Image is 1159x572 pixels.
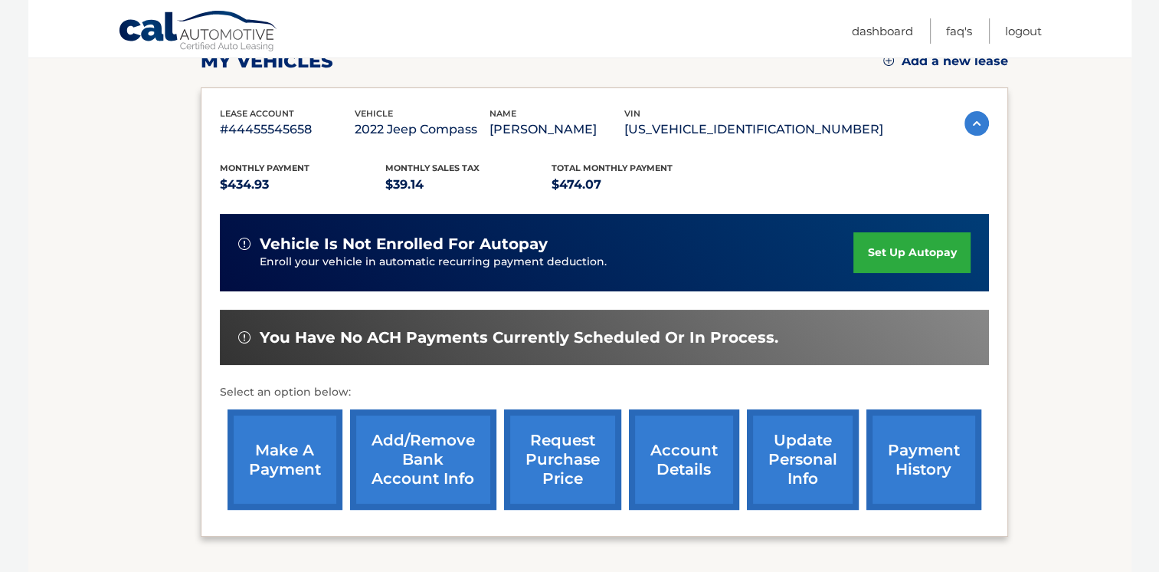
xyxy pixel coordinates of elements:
a: request purchase price [504,409,621,510]
img: add.svg [883,55,894,66]
a: Add/Remove bank account info [350,409,496,510]
a: Add a new lease [883,54,1008,69]
span: lease account [220,108,294,119]
a: Cal Automotive [118,10,279,54]
span: vehicle is not enrolled for autopay [260,235,548,254]
p: $474.07 [552,174,718,196]
a: account details [629,409,739,510]
a: set up autopay [853,232,970,273]
a: Dashboard [852,18,913,44]
img: alert-white.svg [238,238,250,250]
span: name [489,108,516,119]
span: vehicle [355,108,393,119]
p: $434.93 [220,174,386,196]
span: Total Monthly Payment [552,163,673,173]
span: You have no ACH payments currently scheduled or in process. [260,328,778,347]
p: #44455545658 [220,119,355,140]
p: [US_VEHICLE_IDENTIFICATION_NUMBER] [624,119,883,140]
span: vin [624,108,640,119]
p: 2022 Jeep Compass [355,119,489,140]
a: payment history [866,409,981,510]
img: alert-white.svg [238,331,250,344]
p: Select an option below: [220,383,989,402]
p: Enroll your vehicle in automatic recurring payment deduction. [260,254,854,271]
a: update personal info [747,409,859,510]
p: [PERSON_NAME] [489,119,624,140]
a: FAQ's [946,18,972,44]
p: $39.14 [385,174,552,196]
span: Monthly Payment [220,163,309,173]
img: accordion-active.svg [964,111,989,136]
a: Logout [1005,18,1042,44]
a: make a payment [228,409,342,510]
h2: my vehicles [201,50,333,73]
span: Monthly sales Tax [385,163,480,173]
